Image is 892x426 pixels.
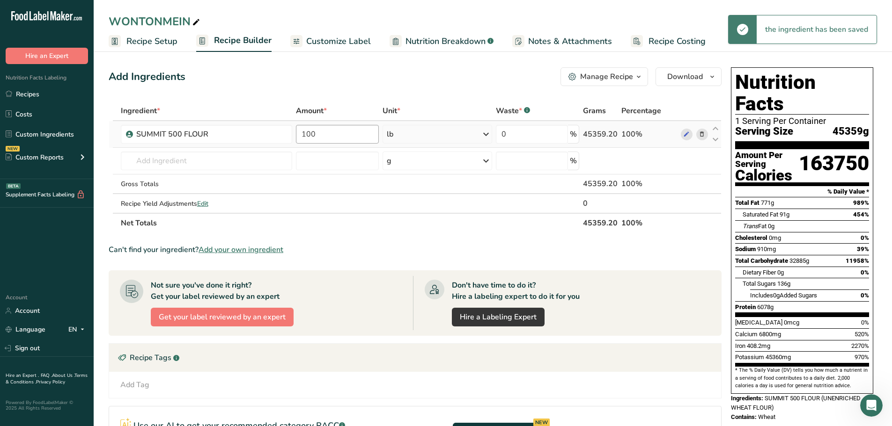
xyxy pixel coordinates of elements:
span: 771g [761,199,774,206]
div: Close [164,4,181,21]
span: Saturated Fat [743,211,778,218]
div: NEW [6,146,20,152]
span: Contains: [731,413,757,420]
span: Help [110,315,125,322]
span: 45360mg [766,354,791,361]
span: Recipe Costing [649,35,706,48]
span: 39% [857,245,869,253]
div: Calories [735,169,799,182]
button: Messages [47,292,94,329]
span: Ingredients: [731,395,763,402]
span: 136g [777,280,790,287]
button: News [140,292,187,329]
span: 970% [855,354,869,361]
button: Manage Recipe [560,67,648,86]
th: 45359.20 [581,213,619,232]
button: Download [656,67,722,86]
span: Unit [383,105,400,116]
span: Potassium [735,354,764,361]
div: Can't find your ingredient? [109,244,722,255]
span: 408.2mg [747,342,770,349]
a: Terms & Conditions . [6,372,88,385]
div: Recipe Yield Adjustments [121,199,293,209]
div: 45359.20 [583,178,618,189]
div: 1 Serving Per Container [735,116,869,126]
span: Nutrition Breakdown [405,35,486,48]
span: Percentage [621,105,661,116]
span: Recipe Setup [126,35,177,48]
span: 0% [861,269,869,276]
span: 0g [777,269,784,276]
div: Add Tag [120,379,149,390]
div: Manage Recipe [580,71,633,82]
img: Rachelle avatar [14,68,25,79]
span: 0% [861,319,869,326]
img: Profile image for Rana [11,33,29,51]
a: Recipe Builder [196,30,272,52]
img: Rana avatar [9,76,21,87]
section: % Daily Value * [735,186,869,197]
span: 989% [853,199,869,206]
span: 6800mg [759,331,781,338]
span: 45359g [833,126,869,137]
span: Hi SunNoodle Just checking in! How’s everything going with FLM so far? If you’ve got any question... [33,33,518,41]
span: 6078g [757,303,774,310]
th: Net Totals [119,213,581,232]
span: SUMMIT 500 FLOUR (UNENRICHED WHEAT FLOUR) [731,395,861,411]
a: About Us . [52,372,74,379]
a: Privacy Policy [36,379,65,385]
a: FAQ . [41,372,52,379]
i: Trans [743,223,758,230]
button: Hire an Expert [6,48,88,64]
div: BETA [6,183,21,189]
a: Nutrition Breakdown [390,31,494,52]
span: Sodium [735,245,756,253]
span: Iron [735,342,745,349]
span: Recipe Builder [214,34,272,47]
span: 91g [780,211,789,218]
input: Add Ingredient [121,152,293,170]
h1: Nutrition Facts [735,72,869,115]
span: Cholesterol [735,234,767,241]
span: Amount [296,105,327,116]
th: 100% [619,213,679,232]
span: Download [667,71,703,82]
iframe: Intercom live chat [860,394,883,417]
span: Calcium [735,331,758,338]
div: Food Label Maker, Inc. [31,77,104,87]
span: Serving Size [735,126,793,137]
a: Recipe Costing [631,31,706,52]
span: Fat [743,223,767,230]
div: Gross Totals [121,179,293,189]
span: [MEDICAL_DATA] [735,319,782,326]
div: Don't have time to do it? Hire a labeling expert to do it for you [452,280,580,302]
span: Ingredient [121,105,160,116]
div: Not sure you've done it right? Get your label reviewed by an expert [151,280,280,302]
div: 163750 [799,151,869,182]
span: Total Fat [735,199,759,206]
span: Home [14,315,33,322]
div: g [387,155,391,166]
div: [PERSON_NAME] [33,42,88,52]
span: Grams [583,105,606,116]
div: 100% [621,129,677,140]
div: the ingredient has been saved [757,15,877,43]
span: 0g [773,292,780,299]
span: Messages [52,315,88,322]
a: Recipe Setup [109,31,177,52]
span: Add your own ingredient [199,244,283,255]
div: Waste [496,105,530,116]
div: Add Ingredients [109,69,185,85]
span: 0mcg [784,319,799,326]
h1: Messages [69,4,120,20]
a: Language [6,321,45,338]
span: Includes Added Sugars [750,292,817,299]
a: Notes & Attachments [512,31,612,52]
div: Custom Reports [6,152,64,162]
span: Dietary Fiber [743,269,776,276]
button: Help [94,292,140,329]
span: Total Sugars [743,280,776,287]
a: Hire a Labeling Expert [452,308,545,326]
span: 32885g [789,257,809,264]
div: 100% [621,178,677,189]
